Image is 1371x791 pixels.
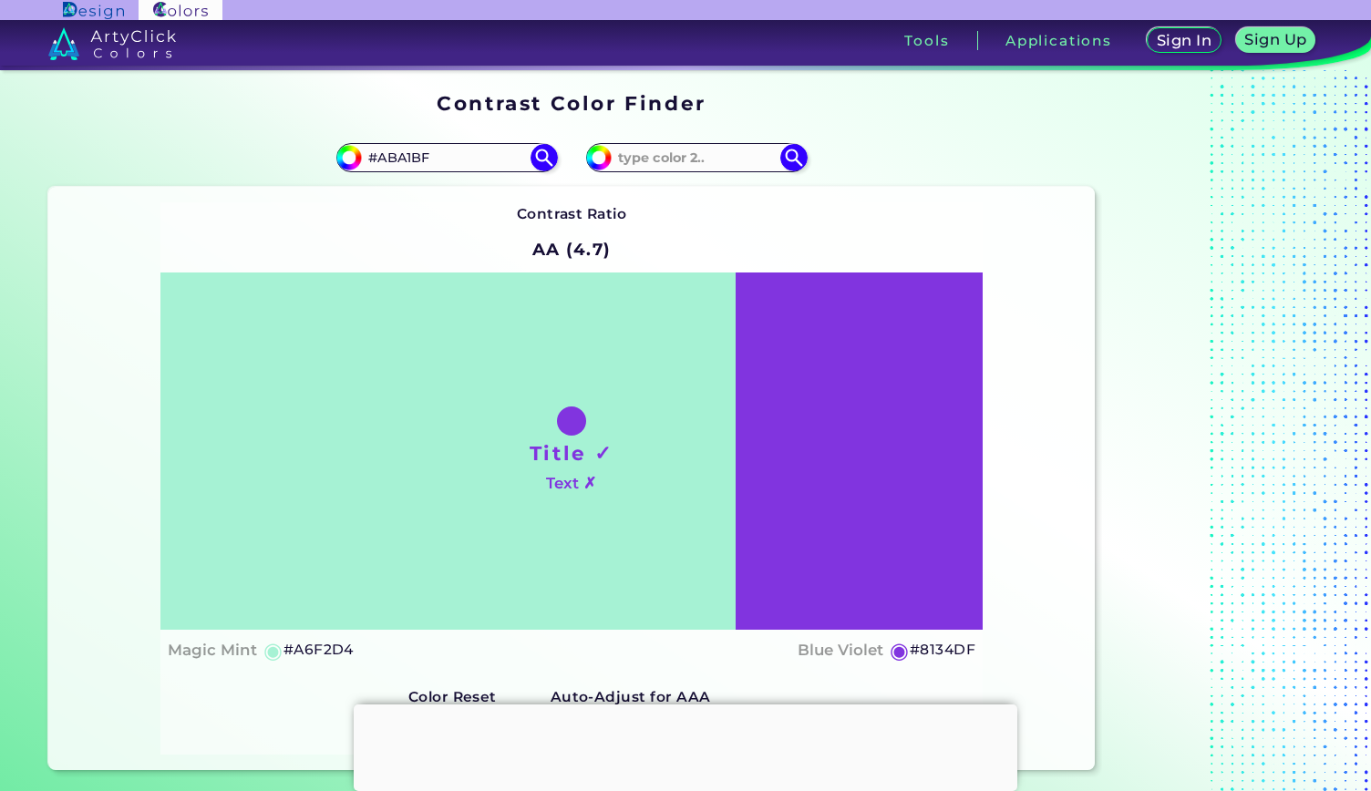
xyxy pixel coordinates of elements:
[524,230,620,270] h2: AA (4.7)
[1150,29,1218,52] a: Sign In
[1005,34,1112,47] h3: Applications
[546,470,596,497] h4: Text ✗
[780,144,808,171] img: icon search
[1240,29,1312,52] a: Sign Up
[890,640,910,662] h5: ◉
[517,205,627,222] strong: Contrast Ratio
[263,640,283,662] h5: ◉
[354,704,1017,786] iframe: Advertisement
[283,638,354,662] h5: #A6F2D4
[531,144,558,171] img: icon search
[798,637,883,663] h4: Blue Violet
[408,688,497,705] strong: Color Reset
[1102,86,1330,777] iframe: Advertisement
[48,27,177,60] img: logo_artyclick_colors_white.svg
[168,637,257,663] h4: Magic Mint
[612,145,781,169] input: type color 2..
[1160,34,1210,47] h5: Sign In
[63,2,124,19] img: ArtyClick Design logo
[910,638,975,662] h5: #8134DF
[437,89,706,117] h1: Contrast Color Finder
[551,688,711,705] strong: Auto-Adjust for AAA
[362,145,531,169] input: type color 1..
[904,34,949,47] h3: Tools
[530,439,613,467] h1: Title ✓
[1248,33,1304,46] h5: Sign Up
